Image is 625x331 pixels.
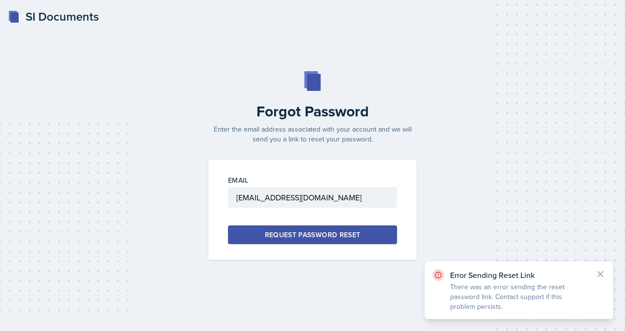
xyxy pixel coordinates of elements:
p: There was an error sending the reset password link. Contact support if this problem persists. [450,282,588,311]
button: Request Password Reset [228,225,397,244]
h2: Forgot Password [202,103,423,120]
p: Enter the email address associated with your account and we will send you a link to reset your pa... [202,124,423,144]
div: Request Password Reset [265,230,361,240]
input: Email [228,187,397,208]
a: SI Documents [8,8,99,26]
label: Email [228,175,249,185]
p: Error Sending Reset Link [450,270,588,280]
